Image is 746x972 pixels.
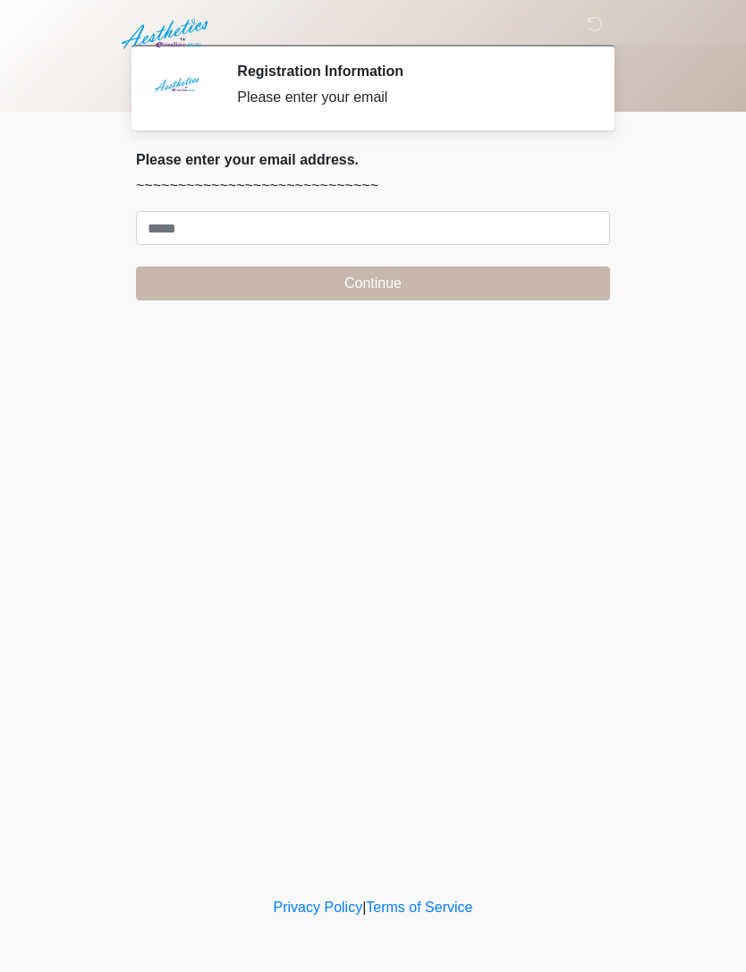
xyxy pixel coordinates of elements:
img: Agent Avatar [149,63,203,116]
img: Aesthetics by Emediate Cure Logo [118,13,216,55]
a: | [362,900,366,915]
p: ~~~~~~~~~~~~~~~~~~~~~~~~~~~~~ [136,175,610,197]
h2: Please enter your email address. [136,151,610,168]
a: Terms of Service [366,900,472,915]
a: Privacy Policy [274,900,363,915]
button: Continue [136,266,610,300]
h2: Registration Information [237,63,583,80]
div: Please enter your email [237,87,583,108]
